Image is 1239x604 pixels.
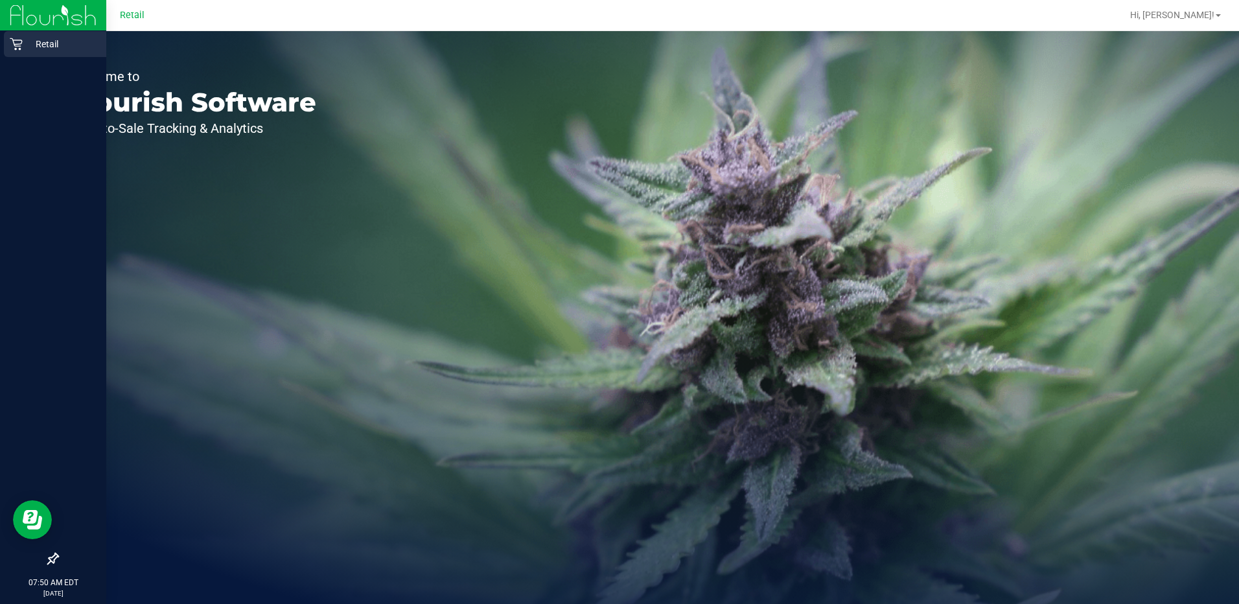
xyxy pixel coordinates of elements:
p: 07:50 AM EDT [6,577,100,588]
span: Hi, [PERSON_NAME]! [1130,10,1214,20]
p: Seed-to-Sale Tracking & Analytics [70,122,316,135]
p: [DATE] [6,588,100,598]
inline-svg: Retail [10,38,23,51]
p: Flourish Software [70,89,316,115]
p: Welcome to [70,70,316,83]
iframe: Resource center [13,500,52,539]
span: Retail [120,10,145,21]
p: Retail [23,36,100,52]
